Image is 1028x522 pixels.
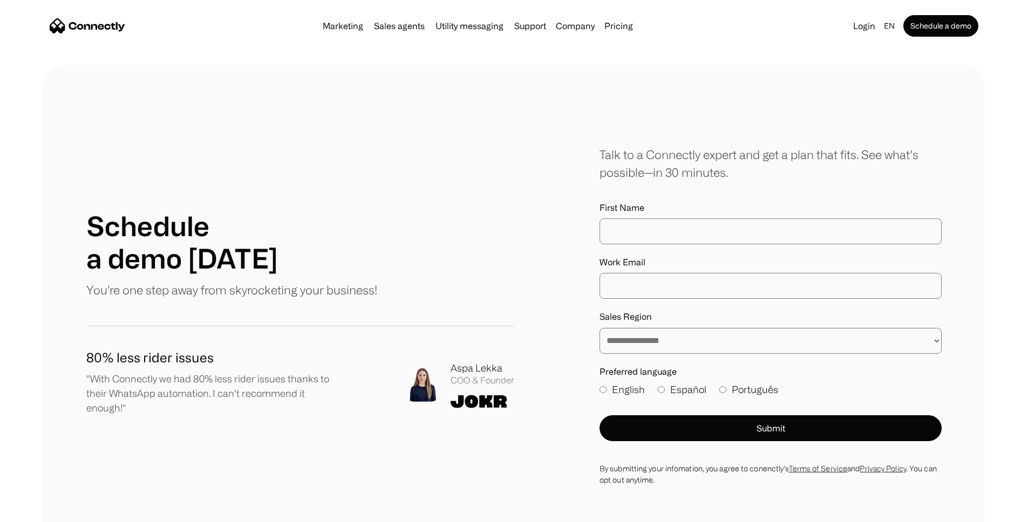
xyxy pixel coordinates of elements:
h1: Schedule a demo [DATE] [86,210,278,274]
label: First Name [600,203,942,213]
div: Company [553,18,598,33]
label: English [600,382,645,397]
label: Preferred language [600,367,942,377]
div: en [884,18,895,33]
p: You're one step away from skyrocketing your business! [86,281,377,299]
div: By submitting your infomation, you agree to conenctly’s and . You can opt out anytime. [600,463,942,485]
div: en [880,18,901,33]
label: Work Email [600,257,942,267]
a: Support [510,22,550,30]
a: Utility messaging [431,22,508,30]
input: Español [658,386,665,393]
a: Login [849,18,880,33]
input: English [600,386,607,393]
a: home [50,18,125,34]
a: Terms of Service [789,464,848,472]
input: Português [719,386,726,393]
label: Sales Region [600,312,942,322]
p: "With Connectly we had 80% less rider issues thanks to their WhatsApp automation. I can't recomme... [86,372,343,415]
button: Submit [600,415,942,441]
div: Company [556,18,595,33]
a: Privacy Policy [860,464,906,472]
a: Sales agents [370,22,429,30]
label: Português [719,382,778,397]
div: COO & Founder [451,375,514,386]
div: Talk to a Connectly expert and get a plan that fits. See what’s possible—in 30 minutes. [600,146,942,181]
a: Marketing [318,22,367,30]
div: Aspa Lekka [451,361,514,375]
a: Schedule a demo [903,15,978,37]
label: Español [658,382,706,397]
a: Pricing [600,22,637,30]
h1: 80% less rider issues [86,348,343,367]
